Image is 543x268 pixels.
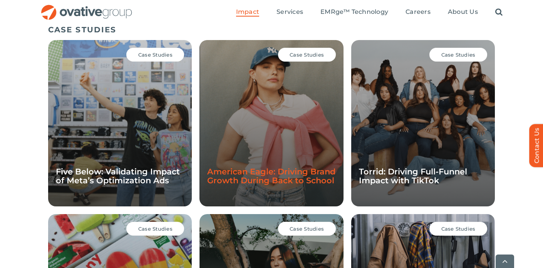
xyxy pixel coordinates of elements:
h5: CASE STUDIES [48,25,495,34]
a: American Eagle: Driving Brand Growth During Back to School [207,167,335,185]
span: Impact [236,8,259,16]
span: Careers [406,8,431,16]
a: Impact [236,8,259,17]
a: Search [495,8,503,17]
a: Services [277,8,303,17]
a: Careers [406,8,431,17]
span: Services [277,8,303,16]
a: EMRge™ Technology [320,8,388,17]
a: Torrid: Driving Full-Funnel Impact with TikTok [359,167,467,185]
a: About Us [448,8,478,17]
a: Five Below: Validating Impact of Meta’s Optimization Ads [56,167,180,185]
a: OG_Full_horizontal_RGB [40,4,133,11]
span: About Us [448,8,478,16]
span: EMRge™ Technology [320,8,388,16]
